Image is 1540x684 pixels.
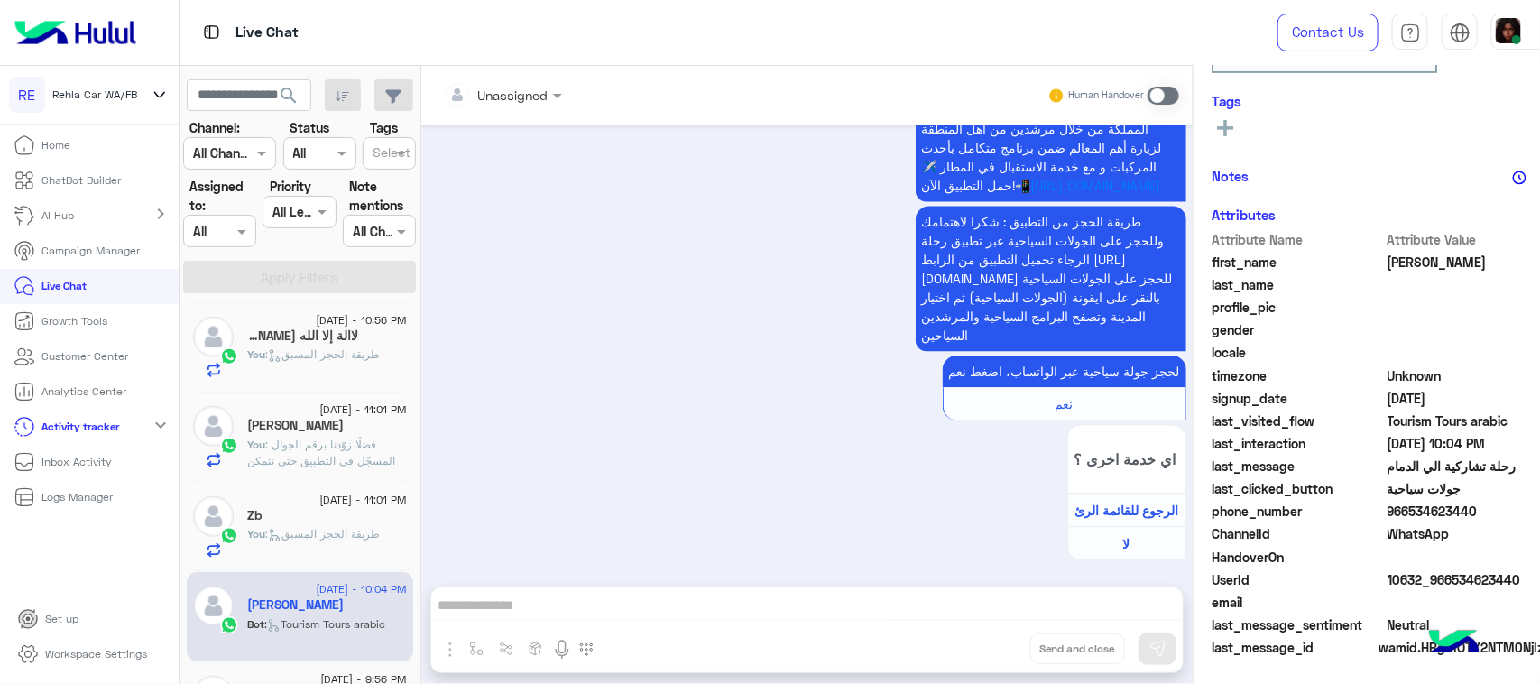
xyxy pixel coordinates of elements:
img: notes [1512,171,1526,185]
span: first_name [1212,253,1384,272]
p: Logs Manager [42,489,114,505]
p: Growth Tools [42,313,108,329]
span: نعم [1056,396,1074,411]
p: Live Chat [42,278,88,294]
a: [URL][DOMAIN_NAME] [1031,178,1161,193]
span: last_interaction [1212,434,1384,453]
h6: Notes [1212,168,1249,184]
div: RE [9,77,45,113]
p: Inbox Activity [42,454,113,470]
span: profile_pic [1212,298,1384,317]
h5: لاالة إلا الله محمد رسول [247,328,358,344]
p: 30/8/2025, 10:04 PM [943,356,1186,387]
span: last_clicked_button [1212,479,1384,498]
span: [DATE] - 10:04 PM [316,581,406,597]
div: Select [370,143,410,166]
p: AI Hub [42,208,75,224]
p: Customer Center [42,348,129,365]
span: طريقة الحجز من التطبيق : شكرا لاهتمامك وللحجز على الجولات السياحية عبر تطبيق رحلة الرجاء تحميل ال... [922,214,1173,343]
mat-icon: chevron_right [151,203,172,225]
h5: Zb [247,508,262,523]
p: Live Chat [236,21,300,45]
span: : طريقة الحجز المسبق [265,347,380,361]
p: Campaign Manager [42,243,141,259]
span: يوفر التطبيق جولات سياحية لاكتشاف مناطق المملكة من خلال مرشدين من أهل المنطقة لزيارة أهم المعالم ... [922,102,1162,193]
img: WhatsApp [220,347,238,365]
span: [DATE] - 11:01 PM [319,492,406,508]
span: : Tourism Tours arabic [264,617,385,631]
span: لا [1123,536,1130,551]
span: You [247,527,265,541]
img: WhatsApp [220,527,238,545]
img: Logo [7,14,143,51]
label: Channel: [189,118,240,137]
h5: ضاوي العتيبي [247,418,344,433]
img: tab [200,21,223,43]
span: [DATE] - 11:01 PM [319,402,406,418]
span: last_visited_flow [1212,411,1384,430]
h5: Osman [247,597,344,613]
span: locale [1212,343,1384,362]
label: Priority [270,177,311,196]
p: Home [42,137,71,153]
span: phone_number [1212,502,1384,521]
img: userImage [1496,18,1521,43]
span: last_name [1212,275,1384,294]
span: 10:04 PM [1139,567,1186,584]
img: hulul-logo.png [1423,612,1486,675]
img: tab [1450,23,1471,43]
h6: Attributes [1212,207,1276,223]
a: tab [1392,14,1428,51]
button: Send and close [1030,633,1125,664]
p: Activity tracker [42,419,120,435]
img: WhatsApp [220,437,238,455]
span: فضلًا زوّدنا برقم الجوال المسجّل في التطبيق حتى نتمكن من التحقق من حسابك وتقديم المساعدة اللازمة ... [247,438,395,516]
p: 30/8/2025, 10:04 PM [916,94,1186,201]
span: last_message_sentiment [1212,615,1384,634]
span: Attribute Name [1212,230,1384,249]
a: Workspace Settings [4,637,161,672]
img: defaultAdmin.png [193,586,234,626]
span: last_message [1212,457,1384,476]
a: Contact Us [1277,14,1379,51]
mat-icon: expand_more [151,414,172,436]
span: last_message_id [1212,638,1375,657]
span: signup_date [1212,389,1384,408]
span: email [1212,593,1384,612]
span: HandoverOn [1212,548,1384,567]
span: اي خدمة اخرى ؟ [1074,450,1179,467]
p: Analytics Center [42,384,127,400]
img: defaultAdmin.png [193,496,234,537]
span: [DATE] - 10:56 PM [316,312,406,328]
img: defaultAdmin.png [193,406,234,447]
span: Bot [247,617,264,631]
p: Workspace Settings [45,646,147,662]
img: WhatsApp [220,616,238,634]
a: Set up [4,602,93,637]
label: Status [290,118,329,137]
span: ChannelId [1212,524,1384,543]
span: UserId [1212,570,1384,589]
span: : طريقة الحجز المسبق [265,527,380,541]
label: Tags [370,118,398,137]
span: Rehla Car WA/FB [52,87,137,103]
span: You [247,438,265,451]
span: You [247,347,265,361]
img: tab [1400,23,1421,43]
label: Assigned to: [189,177,256,216]
small: Human Handover [1068,88,1144,103]
p: ChatBot Builder [42,172,122,189]
span: search [278,85,300,106]
button: Apply Filters [183,261,417,293]
p: Set up [45,611,78,627]
span: timezone [1212,366,1384,385]
label: Note mentions [350,177,417,216]
span: gender [1212,320,1384,339]
img: defaultAdmin.png [193,317,234,357]
button: search [267,79,311,118]
p: 30/8/2025, 10:04 PM [916,206,1186,351]
span: الرجوع للقائمة الرئ [1074,503,1178,518]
